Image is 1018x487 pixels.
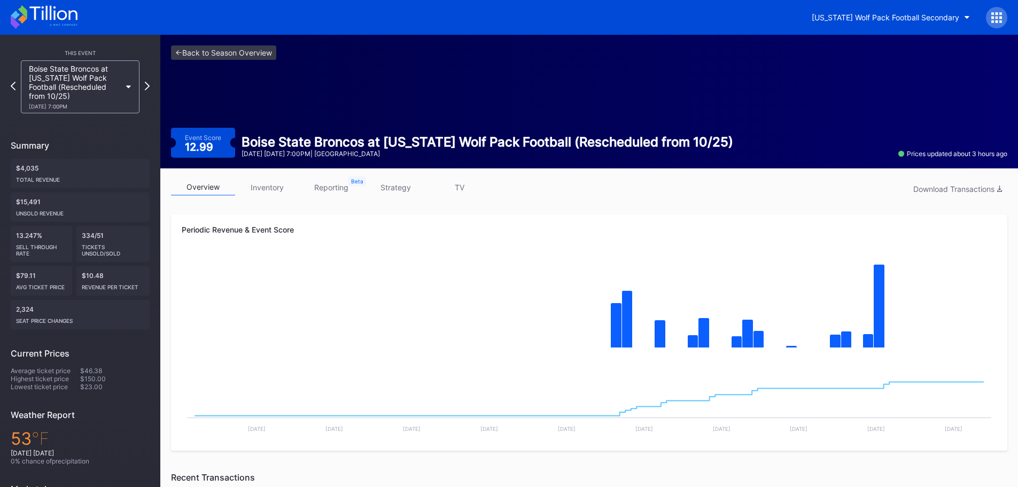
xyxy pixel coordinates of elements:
div: Total Revenue [16,172,144,183]
div: 2,324 [11,300,150,329]
text: [DATE] [403,426,421,432]
div: $150.00 [80,375,150,383]
div: seat price changes [16,313,144,324]
div: Revenue per ticket [82,280,145,290]
div: This Event [11,50,150,56]
div: $4,035 [11,159,150,188]
div: Weather Report [11,409,150,420]
div: 13.247% [11,226,72,262]
text: [DATE] [480,426,498,432]
text: [DATE] [945,426,962,432]
text: [DATE] [325,426,343,432]
div: [DATE] [DATE] 7:00PM | [GEOGRAPHIC_DATA] [242,150,733,158]
text: [DATE] [867,426,885,432]
div: Summary [11,140,150,151]
div: Recent Transactions [171,472,1007,483]
div: Avg ticket price [16,280,67,290]
button: [US_STATE] Wolf Pack Football Secondary [804,7,978,27]
text: [DATE] [558,426,576,432]
text: [DATE] [635,426,653,432]
div: [US_STATE] Wolf Pack Football Secondary [812,13,959,22]
div: 12.99 [185,142,216,152]
div: Periodic Revenue & Event Score [182,225,997,234]
div: Prices updated about 3 hours ago [898,150,1007,158]
a: reporting [299,179,363,196]
svg: Chart title [182,253,997,360]
div: Highest ticket price [11,375,80,383]
svg: Chart title [182,360,997,440]
button: Download Transactions [908,182,1007,196]
div: Lowest ticket price [11,383,80,391]
div: 334/51 [76,226,150,262]
div: $79.11 [11,266,72,296]
a: TV [428,179,492,196]
div: Current Prices [11,348,150,359]
div: $46.38 [80,367,150,375]
div: $23.00 [80,383,150,391]
a: <-Back to Season Overview [171,45,276,60]
text: [DATE] [248,426,266,432]
div: Download Transactions [913,184,1002,194]
div: Unsold Revenue [16,206,144,217]
div: 53 [11,428,150,449]
div: Event Score [185,134,221,142]
div: Sell Through Rate [16,239,67,257]
a: overview [171,179,235,196]
a: inventory [235,179,299,196]
div: Average ticket price [11,367,80,375]
div: $15,491 [11,192,150,222]
a: strategy [363,179,428,196]
text: [DATE] [790,426,807,432]
span: ℉ [32,428,49,449]
div: Tickets Unsold/Sold [82,239,145,257]
div: $10.48 [76,266,150,296]
div: Boise State Broncos at [US_STATE] Wolf Pack Football (Rescheduled from 10/25) [29,64,121,110]
div: [DATE] 7:00PM [29,103,121,110]
div: [DATE] [DATE] [11,449,150,457]
div: 0 % chance of precipitation [11,457,150,465]
div: Boise State Broncos at [US_STATE] Wolf Pack Football (Rescheduled from 10/25) [242,134,733,150]
text: [DATE] [713,426,731,432]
